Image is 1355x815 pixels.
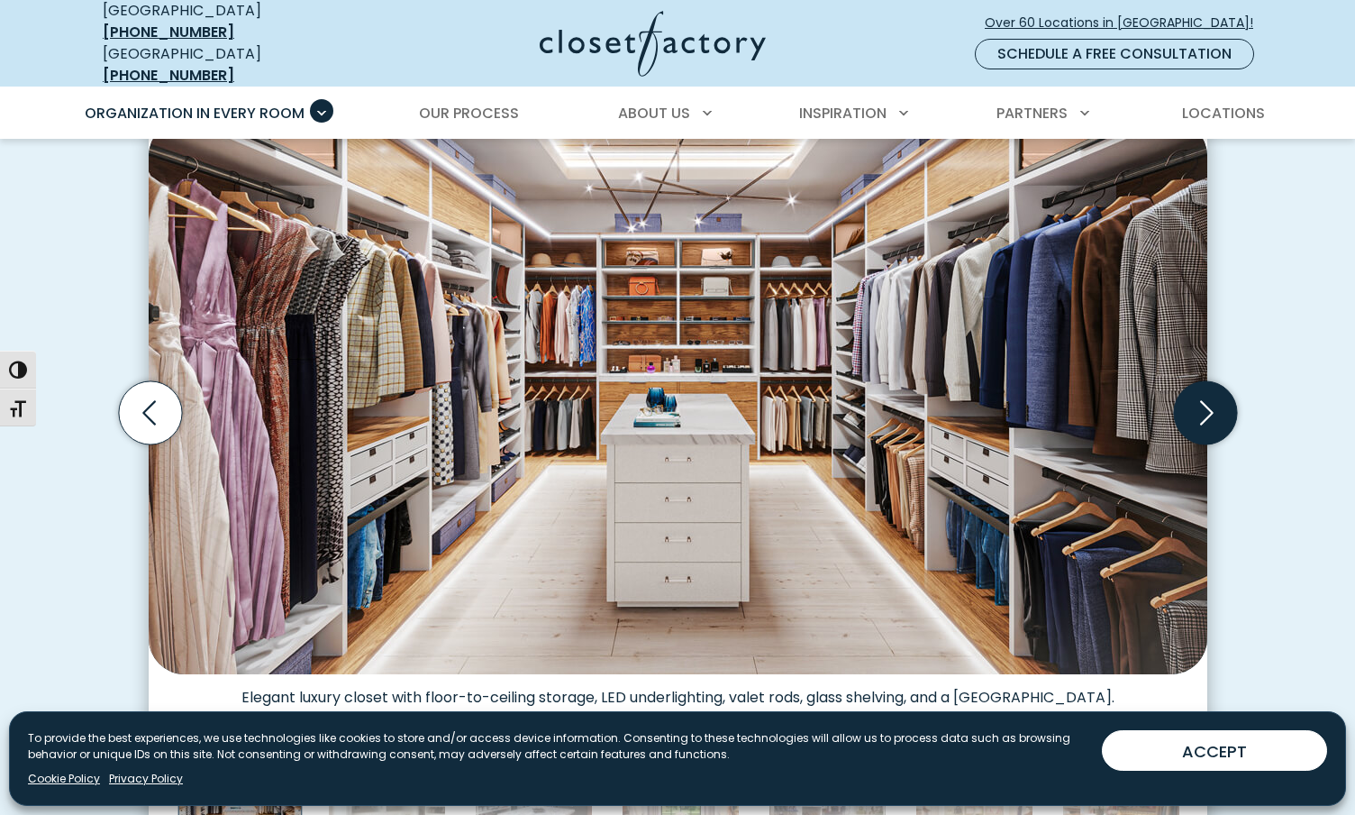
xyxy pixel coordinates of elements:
[28,730,1087,763] p: To provide the best experiences, we use technologies like cookies to store and/or access device i...
[419,103,519,124] span: Our Process
[996,103,1068,124] span: Partners
[149,674,1207,707] figcaption: Elegant luxury closet with floor-to-ceiling storage, LED underlighting, valet rods, glass shelvin...
[103,22,234,42] a: [PHONE_NUMBER]
[112,374,189,452] button: Previous slide
[85,103,305,124] span: Organization in Every Room
[103,65,234,86] a: [PHONE_NUMBER]
[28,771,100,787] a: Cookie Policy
[149,120,1207,674] img: Elegant luxury closet with floor-to-ceiling storage, LED underlighting, valet rods, glass shelvin...
[103,43,364,87] div: [GEOGRAPHIC_DATA]
[985,14,1268,32] span: Over 60 Locations in [GEOGRAPHIC_DATA]!
[618,103,690,124] span: About Us
[799,103,887,124] span: Inspiration
[1102,730,1327,771] button: ACCEPT
[109,771,183,787] a: Privacy Policy
[975,39,1254,69] a: Schedule a Free Consultation
[984,7,1269,39] a: Over 60 Locations in [GEOGRAPHIC_DATA]!
[72,88,1283,139] nav: Primary Menu
[540,11,766,77] img: Closet Factory Logo
[1167,374,1244,452] button: Next slide
[1182,103,1265,124] span: Locations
